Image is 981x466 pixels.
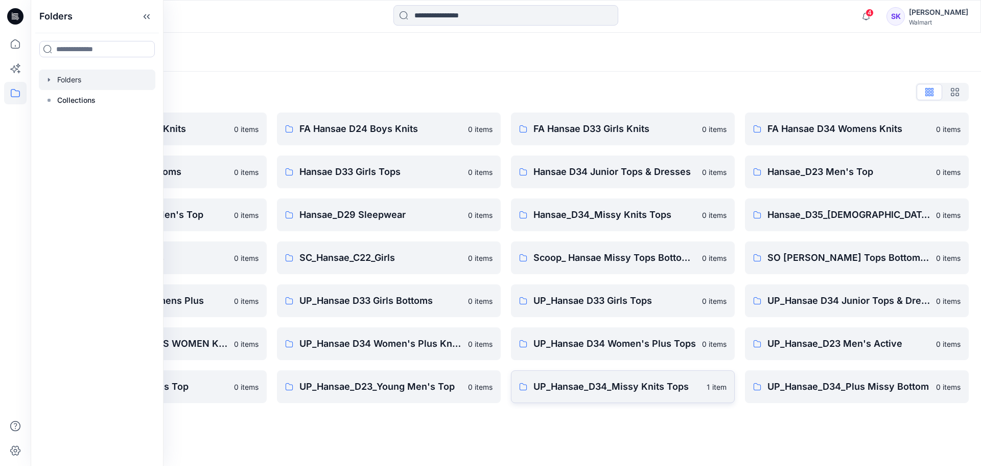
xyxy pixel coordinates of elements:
[511,198,735,231] a: Hansae_D34_Missy Knits Tops0 items
[277,198,501,231] a: Hansae_D29 Sleepwear0 items
[234,124,259,135] p: 0 items
[277,370,501,403] a: UP_Hansae_D23_Young Men's Top0 items
[936,382,961,392] p: 0 items
[702,124,727,135] p: 0 items
[511,327,735,360] a: UP_Hansae D34 Women's Plus Tops0 items
[533,251,696,265] p: Scoop_ Hansae Missy Tops Bottoms Dress
[702,296,727,306] p: 0 items
[234,296,259,306] p: 0 items
[234,210,259,220] p: 0 items
[234,382,259,392] p: 0 items
[234,339,259,349] p: 0 items
[936,253,961,263] p: 0 items
[468,382,493,392] p: 0 items
[745,370,969,403] a: UP_Hansae_D34_Plus Missy Bottom0 items
[767,337,930,351] p: UP_Hansae_D23 Men's Active
[511,284,735,317] a: UP_Hansae D33 Girls Tops0 items
[745,327,969,360] a: UP_Hansae_D23 Men's Active0 items
[299,122,462,136] p: FA Hansae D24 Boys Knits
[936,167,961,177] p: 0 items
[533,208,696,222] p: Hansae_D34_Missy Knits Tops
[886,7,905,26] div: SK
[909,6,968,18] div: [PERSON_NAME]
[936,339,961,349] p: 0 items
[234,167,259,177] p: 0 items
[277,241,501,274] a: SC_Hansae_C22_Girls0 items
[707,382,727,392] p: 1 item
[468,296,493,306] p: 0 items
[745,241,969,274] a: SO [PERSON_NAME] Tops Bottoms Dresses0 items
[745,113,969,145] a: FA Hansae D34 Womens Knits0 items
[745,284,969,317] a: UP_Hansae D34 Junior Tops & Dresses0 items
[511,156,735,188] a: Hansae D34 Junior Tops & Dresses0 items
[702,210,727,220] p: 0 items
[533,122,696,136] p: FA Hansae D33 Girls Knits
[533,380,700,394] p: UP_Hansae_D34_Missy Knits Tops
[866,9,874,17] span: 4
[767,165,930,179] p: Hansae_D23 Men's Top
[936,296,961,306] p: 0 items
[702,167,727,177] p: 0 items
[468,124,493,135] p: 0 items
[767,380,930,394] p: UP_Hansae_D34_Plus Missy Bottom
[299,251,462,265] p: SC_Hansae_C22_Girls
[936,210,961,220] p: 0 items
[767,251,930,265] p: SO [PERSON_NAME] Tops Bottoms Dresses
[533,337,696,351] p: UP_Hansae D34 Women's Plus Tops
[468,167,493,177] p: 0 items
[745,198,969,231] a: Hansae_D35_[DEMOGRAPHIC_DATA] Plus Tops & Dresses0 items
[468,210,493,220] p: 0 items
[511,113,735,145] a: FA Hansae D33 Girls Knits0 items
[533,294,696,308] p: UP_Hansae D33 Girls Tops
[277,284,501,317] a: UP_Hansae D33 Girls Bottoms0 items
[767,122,930,136] p: FA Hansae D34 Womens Knits
[468,339,493,349] p: 0 items
[299,208,462,222] p: Hansae_D29 Sleepwear
[57,94,96,106] p: Collections
[511,370,735,403] a: UP_Hansae_D34_Missy Knits Tops1 item
[702,253,727,263] p: 0 items
[299,337,462,351] p: UP_Hansae D34 Women's Plus Knits
[511,241,735,274] a: Scoop_ Hansae Missy Tops Bottoms Dress0 items
[936,124,961,135] p: 0 items
[767,208,930,222] p: Hansae_D35_[DEMOGRAPHIC_DATA] Plus Tops & Dresses
[277,327,501,360] a: UP_Hansae D34 Women's Plus Knits0 items
[277,156,501,188] a: Hansae D33 Girls Tops0 items
[299,294,462,308] p: UP_Hansae D33 Girls Bottoms
[299,165,462,179] p: Hansae D33 Girls Tops
[277,113,501,145] a: FA Hansae D24 Boys Knits0 items
[702,339,727,349] p: 0 items
[234,253,259,263] p: 0 items
[745,156,969,188] a: Hansae_D23 Men's Top0 items
[533,165,696,179] p: Hansae D34 Junior Tops & Dresses
[767,294,930,308] p: UP_Hansae D34 Junior Tops & Dresses
[299,380,462,394] p: UP_Hansae_D23_Young Men's Top
[909,18,968,26] div: Walmart
[468,253,493,263] p: 0 items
